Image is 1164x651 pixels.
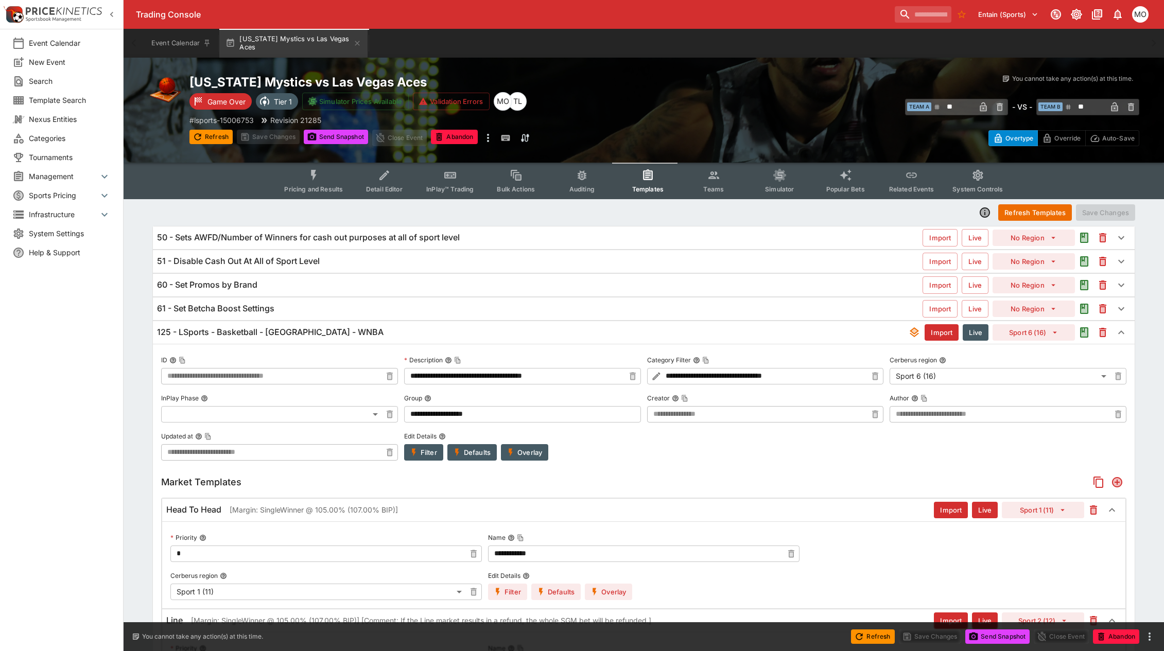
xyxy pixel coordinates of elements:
p: [Margin: SingleWinner @ 105.00% (107.00% BIP)] [Comment: If the Line market results in a refund, ... [191,615,651,626]
p: Tier 1 [274,96,292,107]
span: Related Events [889,185,934,193]
span: System Settings [29,228,111,239]
h6: 51 - Disable Cash Out At All of Sport Level [157,256,320,267]
button: Edit Details [523,572,530,579]
h6: - VS - [1012,101,1032,112]
p: ID [161,356,167,364]
h6: Head To Head [166,504,221,515]
span: Templates [632,185,664,193]
button: Cerberus region [939,357,946,364]
button: InPlay Phase [201,395,208,402]
div: Event type filters [276,163,1011,199]
button: [US_STATE] Mystics vs Las Vegas Aces [219,29,368,58]
button: Live [972,502,998,518]
button: Refresh [189,130,233,144]
span: Detail Editor [366,185,403,193]
div: Start From [988,130,1139,146]
button: No Region [993,277,1075,293]
button: Copy To Clipboard [179,357,186,364]
span: Sports Pricing [29,190,98,201]
button: Sport 2 (12) [1002,612,1084,629]
button: Filter [488,584,527,600]
button: Override [1037,130,1085,146]
button: This will delete the selected template. You will still need to Save Template changes to commit th... [1093,276,1112,294]
button: Category FilterCopy To Clipboard [693,357,700,364]
button: Connected to PK [1047,5,1065,24]
p: Author [890,394,909,402]
span: Nexus Entities [29,114,111,125]
button: Copy Market Templates [1089,473,1108,491]
button: Import [934,502,968,518]
button: IDCopy To Clipboard [169,357,177,364]
button: No Region [993,253,1075,270]
p: Name [488,533,506,542]
p: Edit Details [488,571,520,580]
button: Copy To Clipboard [681,395,688,402]
button: Import [923,300,958,318]
div: Mark O'Loughlan [494,92,512,111]
p: [Margin: SingleWinner @ 105.00% (107.00% BIP)] [230,504,398,515]
p: Game Over [207,96,246,107]
span: Simulator [765,185,794,193]
span: Pricing and Results [284,185,343,193]
button: Live [963,324,988,341]
button: Refresh Templates [998,204,1072,221]
button: This will delete the selected template. You will still need to Save Template changes to commit th... [1093,228,1112,247]
button: Add [1108,473,1126,491]
button: DescriptionCopy To Clipboard [445,357,452,364]
p: InPlay Phase [161,394,199,402]
button: Toggle light/dark mode [1067,5,1086,24]
span: Team A [907,102,931,111]
button: Live [962,253,988,270]
span: Teams [703,185,724,193]
button: Overlay [585,584,632,600]
span: Tournaments [29,152,111,163]
h5: Market Templates [161,476,241,488]
h6: 125 - LSports - Basketball - [GEOGRAPHIC_DATA] - WNBA [157,327,384,338]
button: Abandon [1093,629,1139,644]
button: more [482,130,494,146]
span: Management [29,171,98,182]
p: You cannot take any action(s) at this time. [1012,74,1133,83]
button: Notifications [1108,5,1127,24]
button: Cerberus region [220,572,227,579]
button: Copy To Clipboard [517,534,524,541]
span: Search [29,76,111,86]
input: search [895,6,951,23]
button: Defaults [447,444,497,461]
button: No Region [993,230,1075,246]
button: This will delete the selected template. You will still need to Save Template changes to commit th... [1093,300,1112,318]
button: Import [923,276,958,294]
button: AuthorCopy To Clipboard [911,395,918,402]
button: Import [923,229,958,247]
button: Audit the Template Change History [1075,323,1093,342]
button: Mark O'Loughlan [1129,3,1152,26]
img: Sportsbook Management [26,17,81,22]
span: Auditing [569,185,595,193]
button: CreatorCopy To Clipboard [672,395,679,402]
p: Auto-Save [1102,133,1135,144]
button: Sport 6 (16) [993,324,1075,341]
div: Trading Console [136,9,891,20]
button: Abandon [431,130,477,144]
button: Copy To Clipboard [702,357,709,364]
h2: Copy To Clipboard [189,74,665,90]
p: Revision 21285 [270,115,321,126]
span: Event Calendar [29,38,111,48]
button: Copy To Clipboard [454,357,461,364]
button: NameCopy To Clipboard [508,534,515,541]
button: Audit the Template Change History [1075,252,1093,271]
button: Updated atCopy To Clipboard [195,433,202,440]
span: InPlay™ Trading [426,185,474,193]
button: Refresh [851,629,894,644]
button: Filter [404,444,443,461]
p: Cerberus region [890,356,937,364]
button: Priority [199,534,206,541]
button: Import [923,253,958,270]
div: Trent Lewis [508,92,527,111]
p: Creator [647,394,670,402]
button: Event Calendar [145,29,217,58]
span: New Event [29,57,111,67]
p: Category Filter [647,356,691,364]
button: Live [962,300,988,318]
